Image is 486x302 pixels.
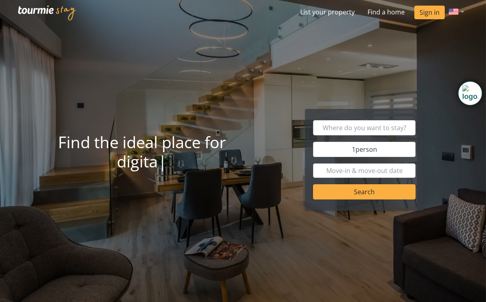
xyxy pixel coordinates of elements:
[361,4,411,20] a: Find a home
[117,150,158,172] span: d i g i t a
[414,6,445,19] a: Sign in
[352,145,377,154] span: 1
[313,120,416,135] input: Where do you want to stay?
[158,150,167,172] span: |
[294,4,361,20] a: List your property
[313,184,416,199] button: Search
[18,5,76,20] img: Tourmie Stay logo white
[462,85,478,102] img: Timeline extension
[355,145,377,154] span: person
[44,133,240,171] h1: Find the ideal place for
[313,142,416,157] button: 1person
[313,163,416,178] input: Move-in & move-out date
